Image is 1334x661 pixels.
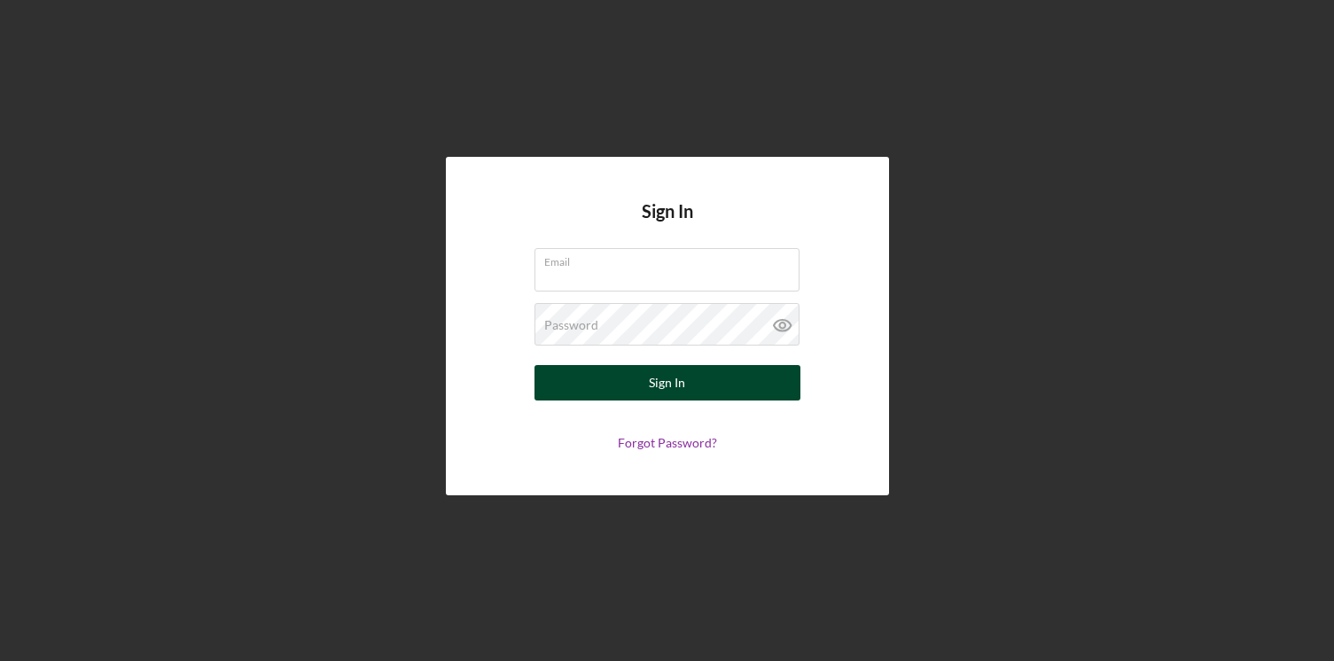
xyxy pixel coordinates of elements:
[544,318,598,332] label: Password
[649,365,685,400] div: Sign In
[642,201,693,248] h4: Sign In
[544,249,800,268] label: Email
[618,435,717,450] a: Forgot Password?
[534,365,800,400] button: Sign In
